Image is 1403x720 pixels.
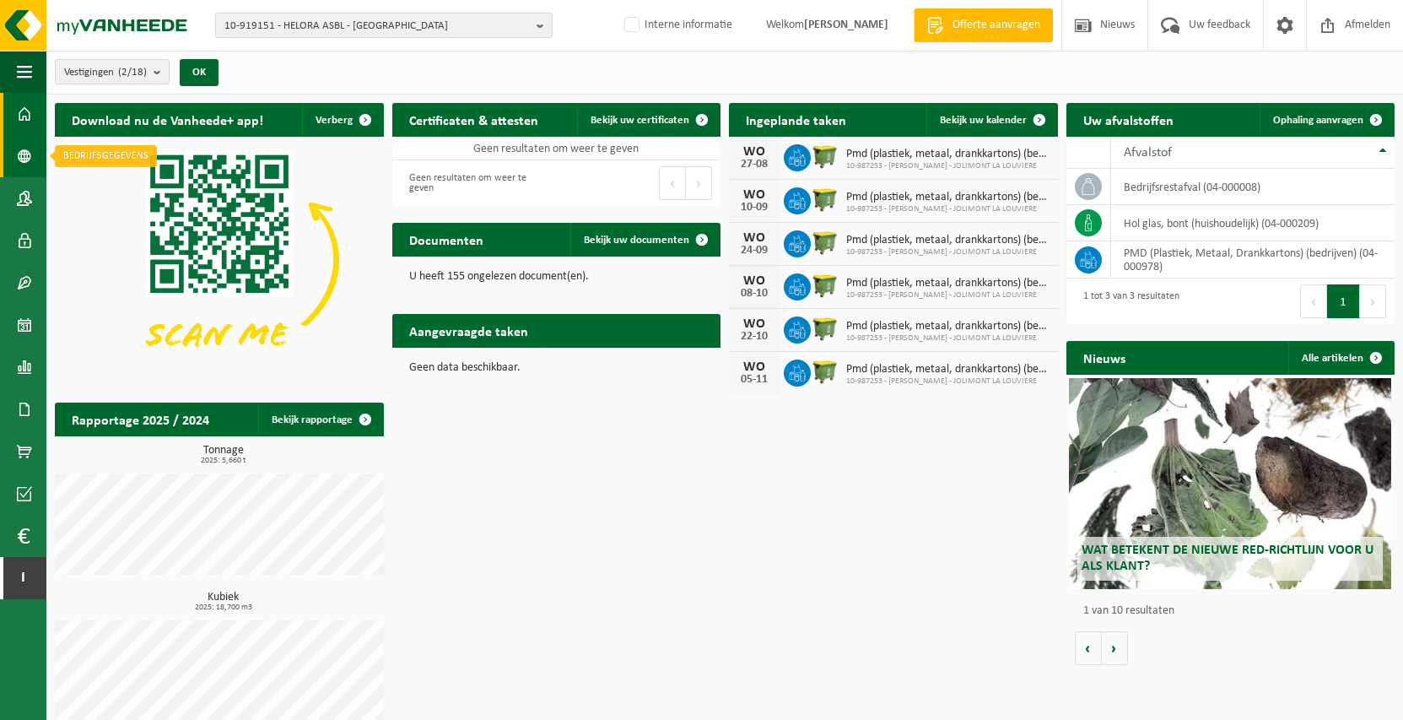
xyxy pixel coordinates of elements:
h2: Rapportage 2025 / 2024 [55,403,226,436]
span: 10-987253 - [PERSON_NAME] - JOLIMONT LA LOUVIERE [846,247,1050,257]
a: Bekijk uw certificaten [577,103,719,137]
div: Geen resultaten om weer te geven [401,165,548,202]
img: WB-1100-HPE-GN-50 [811,314,839,343]
strong: [PERSON_NAME] [804,19,888,31]
span: Vestigingen [64,60,147,85]
td: Geen resultaten om weer te geven [392,137,721,160]
span: 10-987253 - [PERSON_NAME] - JOLIMONT LA LOUVIERE [846,161,1050,171]
button: Vestigingen(2/18) [55,59,170,84]
p: U heeft 155 ongelezen document(en). [409,271,704,283]
span: Bekijk uw certificaten [591,115,689,126]
span: 10-987253 - [PERSON_NAME] - JOLIMONT LA LOUVIERE [846,376,1050,387]
span: Pmd (plastiek, metaal, drankkartons) (bedrijven) [846,277,1050,290]
span: Pmd (plastiek, metaal, drankkartons) (bedrijven) [846,363,1050,376]
div: 1 tot 3 van 3 resultaten [1075,283,1179,320]
span: 2025: 18,700 m3 [63,604,384,612]
a: Alle artikelen [1288,341,1393,375]
span: 10-987253 - [PERSON_NAME] - JOLIMONT LA LOUVIERE [846,333,1050,344]
div: 22-10 [737,331,771,343]
span: 2025: 5,660 t [63,457,384,465]
span: Wat betekent de nieuwe RED-richtlijn voor u als klant? [1082,544,1373,573]
a: Ophaling aanvragen [1260,103,1393,137]
button: Previous [659,166,686,200]
img: WB-1100-HPE-GN-50 [811,228,839,257]
h2: Download nu de Vanheede+ app! [55,103,280,136]
span: I [17,557,30,599]
span: Afvalstof [1124,146,1172,160]
div: WO [737,231,771,245]
span: Pmd (plastiek, metaal, drankkartons) (bedrijven) [846,148,1050,161]
h2: Documenten [392,223,500,256]
a: Bekijk rapportage [258,403,382,436]
button: Previous [1300,284,1327,318]
div: 08-10 [737,288,771,300]
a: Offerte aanvragen [914,8,1053,42]
a: Bekijk uw documenten [570,223,719,257]
span: Bekijk uw documenten [584,235,689,246]
span: 10-987253 - [PERSON_NAME] - JOLIMONT LA LOUVIERE [846,290,1050,300]
img: WB-1100-HPE-GN-50 [811,357,839,386]
h2: Ingeplande taken [729,103,863,136]
img: WB-1100-HPE-GN-50 [811,142,839,171]
img: WB-1100-HPE-GN-50 [811,185,839,214]
h2: Certificaten & attesten [392,103,555,136]
button: 10-919151 - HELORA ASBL - [GEOGRAPHIC_DATA] [215,13,553,38]
span: Ophaling aanvragen [1273,115,1363,126]
div: 27-08 [737,159,771,171]
img: Download de VHEPlus App [55,137,384,383]
button: Verberg [302,103,382,137]
span: Verberg [316,115,353,126]
div: WO [737,317,771,331]
count: (2/18) [118,67,147,78]
div: 10-09 [737,202,771,214]
p: Geen data beschikbaar. [409,362,704,374]
button: Next [1360,284,1386,318]
p: 1 van 10 resultaten [1083,605,1387,617]
span: 10-919151 - HELORA ASBL - [GEOGRAPHIC_DATA] [224,14,530,39]
td: hol glas, bont (huishoudelijk) (04-000209) [1111,205,1395,241]
button: Vorige [1075,631,1102,665]
div: 24-09 [737,245,771,257]
button: Next [686,166,712,200]
button: 1 [1327,284,1360,318]
button: OK [180,59,219,86]
button: Volgende [1102,631,1128,665]
h2: Nieuws [1066,341,1142,374]
a: Bekijk uw kalender [926,103,1056,137]
span: Offerte aanvragen [948,17,1044,34]
h3: Tonnage [63,445,384,465]
div: WO [737,274,771,288]
img: WB-1100-HPE-GN-50 [811,271,839,300]
label: Interne informatie [621,13,732,38]
h2: Aangevraagde taken [392,314,545,347]
span: 10-987253 - [PERSON_NAME] - JOLIMONT LA LOUVIERE [846,204,1050,214]
div: WO [737,145,771,159]
span: Pmd (plastiek, metaal, drankkartons) (bedrijven) [846,234,1050,247]
a: Wat betekent de nieuwe RED-richtlijn voor u als klant? [1069,378,1391,589]
div: 05-11 [737,374,771,386]
div: WO [737,360,771,374]
h3: Kubiek [63,592,384,612]
span: Pmd (plastiek, metaal, drankkartons) (bedrijven) [846,320,1050,333]
td: bedrijfsrestafval (04-000008) [1111,169,1395,205]
span: Bekijk uw kalender [940,115,1027,126]
h2: Uw afvalstoffen [1066,103,1190,136]
span: Pmd (plastiek, metaal, drankkartons) (bedrijven) [846,191,1050,204]
div: WO [737,188,771,202]
td: PMD (Plastiek, Metaal, Drankkartons) (bedrijven) (04-000978) [1111,241,1395,279]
